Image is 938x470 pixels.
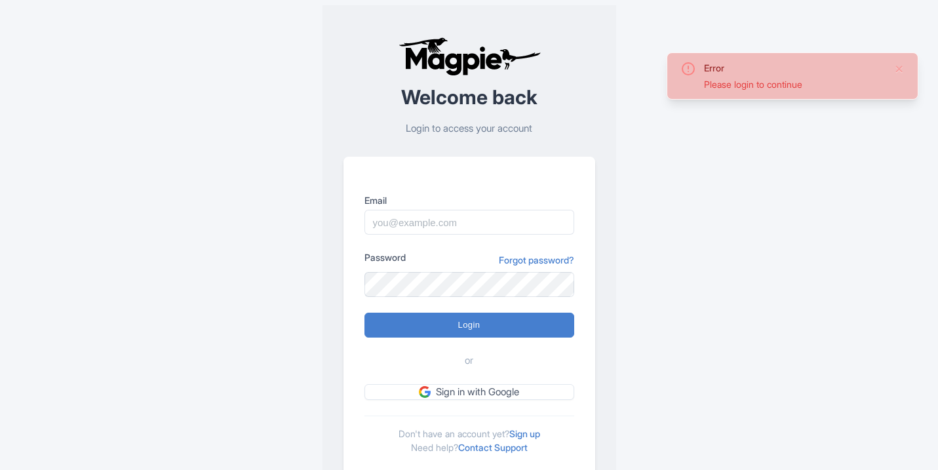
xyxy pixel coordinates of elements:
span: or [465,353,473,368]
label: Email [364,193,574,207]
a: Forgot password? [499,253,574,267]
input: you@example.com [364,210,574,235]
div: Please login to continue [704,77,884,91]
a: Sign up [509,428,540,439]
a: Contact Support [458,442,528,453]
button: Close [894,61,905,77]
a: Sign in with Google [364,384,574,401]
img: logo-ab69f6fb50320c5b225c76a69d11143b.png [395,37,543,76]
p: Login to access your account [343,121,595,136]
h2: Welcome back [343,87,595,108]
img: google.svg [419,386,431,398]
div: Don't have an account yet? Need help? [364,416,574,454]
label: Password [364,250,406,264]
input: Login [364,313,574,338]
div: Error [704,61,884,75]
